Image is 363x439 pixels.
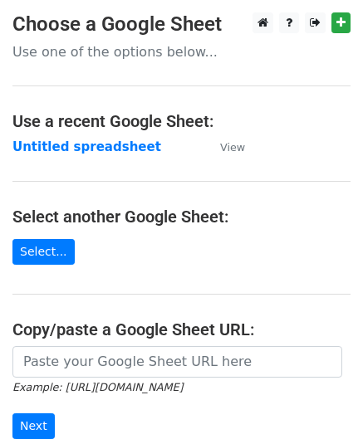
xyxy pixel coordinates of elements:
h3: Choose a Google Sheet [12,12,351,37]
small: View [220,141,245,154]
a: View [204,139,245,154]
small: Example: [URL][DOMAIN_NAME] [12,381,183,393]
h4: Select another Google Sheet: [12,207,351,227]
a: Select... [12,239,75,265]
p: Use one of the options below... [12,43,351,61]
h4: Use a recent Google Sheet: [12,111,351,131]
input: Paste your Google Sheet URL here [12,346,342,378]
h4: Copy/paste a Google Sheet URL: [12,319,351,339]
a: Untitled spreadsheet [12,139,161,154]
input: Next [12,413,55,439]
